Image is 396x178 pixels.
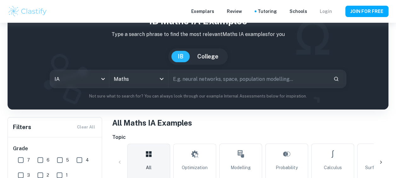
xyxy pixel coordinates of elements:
a: Schools [290,8,307,15]
a: Login [320,8,332,15]
a: Tutoring [258,8,277,15]
button: Search [331,74,341,84]
button: Open [157,74,166,83]
button: Help and Feedback [337,10,340,13]
img: Clastify logo [8,5,48,18]
span: 7 [27,157,30,163]
span: 4 [86,157,89,163]
button: JOIN FOR FREE [345,6,388,17]
span: Optimization [182,164,208,171]
button: College [191,51,225,62]
p: Review [227,8,242,15]
h6: Topic [112,133,388,141]
h6: Filters [13,123,31,132]
span: 5 [66,157,69,163]
span: All [146,164,152,171]
span: Calculus [324,164,342,171]
span: Probability [276,164,298,171]
h6: Grade [13,145,97,152]
button: IB [171,51,190,62]
span: 6 [47,157,49,163]
p: Type a search phrase to find the most relevant Maths IA examples for you [13,31,383,38]
p: Not sure what to search for? You can always look through our example Internal Assessments below f... [13,93,383,99]
span: Surface Area [365,164,393,171]
p: Exemplars [191,8,214,15]
div: IA [50,70,109,88]
span: Modelling [231,164,251,171]
h1: All Maths IA Examples [112,117,388,128]
input: E.g. neural networks, space, population modelling... [169,70,329,88]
